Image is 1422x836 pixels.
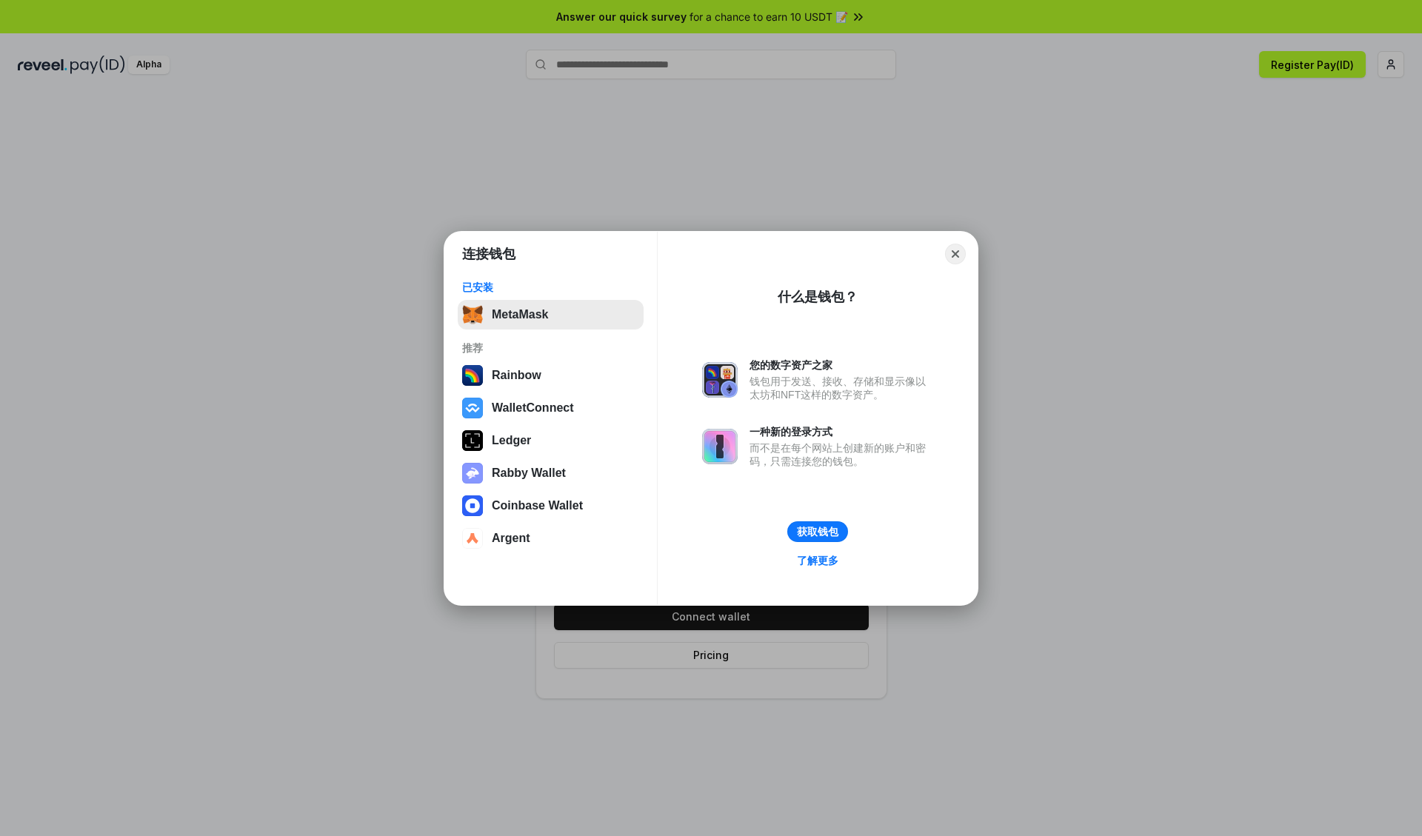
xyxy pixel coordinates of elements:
[462,365,483,386] img: svg+xml,%3Csvg%20width%3D%22120%22%20height%3D%22120%22%20viewBox%3D%220%200%20120%20120%22%20fil...
[787,521,848,542] button: 获取钱包
[492,308,548,321] div: MetaMask
[458,426,644,455] button: Ledger
[945,244,966,264] button: Close
[462,281,639,294] div: 已安装
[458,361,644,390] button: Rainbow
[458,300,644,330] button: MetaMask
[702,362,738,398] img: svg+xml,%3Csvg%20xmlns%3D%22http%3A%2F%2Fwww.w3.org%2F2000%2Fsvg%22%20fill%3D%22none%22%20viewBox...
[492,499,583,512] div: Coinbase Wallet
[797,554,838,567] div: 了解更多
[492,434,531,447] div: Ledger
[458,491,644,521] button: Coinbase Wallet
[492,369,541,382] div: Rainbow
[750,425,933,438] div: 一种新的登录方式
[458,458,644,488] button: Rabby Wallet
[750,441,933,468] div: 而不是在每个网站上创建新的账户和密码，只需连接您的钱包。
[462,341,639,355] div: 推荐
[492,532,530,545] div: Argent
[462,398,483,418] img: svg+xml,%3Csvg%20width%3D%2228%22%20height%3D%2228%22%20viewBox%3D%220%200%2028%2028%22%20fill%3D...
[462,245,515,263] h1: 连接钱包
[492,467,566,480] div: Rabby Wallet
[462,430,483,451] img: svg+xml,%3Csvg%20xmlns%3D%22http%3A%2F%2Fwww.w3.org%2F2000%2Fsvg%22%20width%3D%2228%22%20height%3...
[750,375,933,401] div: 钱包用于发送、接收、存储和显示像以太坊和NFT这样的数字资产。
[462,528,483,549] img: svg+xml,%3Csvg%20width%3D%2228%22%20height%3D%2228%22%20viewBox%3D%220%200%2028%2028%22%20fill%3D...
[702,429,738,464] img: svg+xml,%3Csvg%20xmlns%3D%22http%3A%2F%2Fwww.w3.org%2F2000%2Fsvg%22%20fill%3D%22none%22%20viewBox...
[458,393,644,423] button: WalletConnect
[797,525,838,538] div: 获取钱包
[788,551,847,570] a: 了解更多
[492,401,574,415] div: WalletConnect
[778,288,858,306] div: 什么是钱包？
[750,358,933,372] div: 您的数字资产之家
[462,495,483,516] img: svg+xml,%3Csvg%20width%3D%2228%22%20height%3D%2228%22%20viewBox%3D%220%200%2028%2028%22%20fill%3D...
[462,304,483,325] img: svg+xml,%3Csvg%20fill%3D%22none%22%20height%3D%2233%22%20viewBox%3D%220%200%2035%2033%22%20width%...
[462,463,483,484] img: svg+xml,%3Csvg%20xmlns%3D%22http%3A%2F%2Fwww.w3.org%2F2000%2Fsvg%22%20fill%3D%22none%22%20viewBox...
[458,524,644,553] button: Argent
